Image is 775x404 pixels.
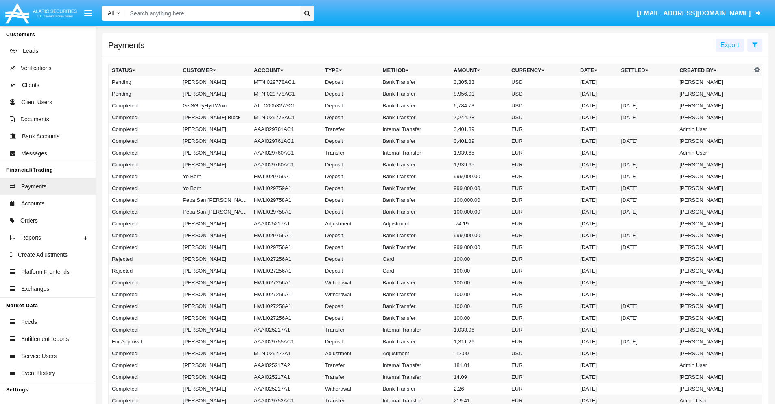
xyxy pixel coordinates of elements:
[577,88,618,100] td: [DATE]
[450,123,508,135] td: 3,401.89
[450,359,508,371] td: 181.01
[577,347,618,359] td: [DATE]
[251,383,322,395] td: AAAI025217A1
[322,182,380,194] td: Deposit
[508,347,577,359] td: USD
[618,170,676,182] td: [DATE]
[109,253,180,265] td: Rejected
[251,88,322,100] td: MTNI029778AC1
[251,64,322,76] th: Account
[450,229,508,241] td: 999,000.00
[508,147,577,159] td: EUR
[618,206,676,218] td: [DATE]
[618,336,676,347] td: [DATE]
[577,147,618,159] td: [DATE]
[577,324,618,336] td: [DATE]
[676,312,752,324] td: [PERSON_NAME]
[179,218,251,229] td: [PERSON_NAME]
[380,371,451,383] td: Internal Transfer
[577,170,618,182] td: [DATE]
[450,206,508,218] td: 100,000.00
[380,359,451,371] td: Internal Transfer
[251,100,322,111] td: ATTC005327AC1
[450,300,508,312] td: 100.00
[577,111,618,123] td: [DATE]
[179,64,251,76] th: Customer
[179,88,251,100] td: [PERSON_NAME]
[21,64,51,72] span: Verifications
[109,265,180,277] td: Rejected
[21,182,46,191] span: Payments
[322,359,380,371] td: Transfer
[251,218,322,229] td: AAAI025217A1
[577,312,618,324] td: [DATE]
[676,159,752,170] td: [PERSON_NAME]
[251,135,322,147] td: AAAI029761AC1
[21,285,49,293] span: Exchanges
[21,98,52,107] span: Client Users
[380,135,451,147] td: Bank Transfer
[508,241,577,253] td: EUR
[322,88,380,100] td: Deposit
[450,111,508,123] td: 7,244.28
[109,206,180,218] td: Completed
[109,218,180,229] td: Completed
[109,241,180,253] td: Completed
[179,288,251,300] td: [PERSON_NAME]
[508,312,577,324] td: EUR
[380,277,451,288] td: Bank Transfer
[508,170,577,182] td: EUR
[322,324,380,336] td: Transfer
[450,182,508,194] td: 999,000.00
[109,194,180,206] td: Completed
[450,324,508,336] td: 1,033.96
[109,100,180,111] td: Completed
[322,383,380,395] td: Withdrawal
[577,277,618,288] td: [DATE]
[380,218,451,229] td: Adjustment
[322,288,380,300] td: Withdrawal
[21,369,55,378] span: Event History
[380,182,451,194] td: Bank Transfer
[637,10,751,17] span: [EMAIL_ADDRESS][DOMAIN_NAME]
[251,312,322,324] td: HWLI027256A1
[676,347,752,359] td: [PERSON_NAME]
[179,324,251,336] td: [PERSON_NAME]
[179,347,251,359] td: [PERSON_NAME]
[109,159,180,170] td: Completed
[21,234,41,242] span: Reports
[21,149,47,158] span: Messages
[508,111,577,123] td: USD
[380,123,451,135] td: Internal Transfer
[508,253,577,265] td: EUR
[618,159,676,170] td: [DATE]
[380,194,451,206] td: Bank Transfer
[450,265,508,277] td: 100.00
[251,159,322,170] td: AAAI029760AC1
[380,265,451,277] td: Card
[508,76,577,88] td: USD
[508,123,577,135] td: EUR
[322,159,380,170] td: Deposit
[251,324,322,336] td: AAAI025217A1
[450,312,508,324] td: 100.00
[179,206,251,218] td: Pepa San [PERSON_NAME]
[21,268,70,276] span: Platform Frontends
[380,206,451,218] td: Bank Transfer
[508,182,577,194] td: EUR
[508,359,577,371] td: EUR
[23,47,38,55] span: Leads
[508,336,577,347] td: EUR
[618,135,676,147] td: [DATE]
[179,100,251,111] td: GzlSGPyHytLWuxr
[179,135,251,147] td: [PERSON_NAME]
[380,324,451,336] td: Internal Transfer
[577,359,618,371] td: [DATE]
[21,352,57,360] span: Service Users
[322,265,380,277] td: Deposit
[20,216,38,225] span: Orders
[676,300,752,312] td: [PERSON_NAME]
[508,64,577,76] th: Currency
[618,64,676,76] th: Settled
[251,111,322,123] td: MTNI029773AC1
